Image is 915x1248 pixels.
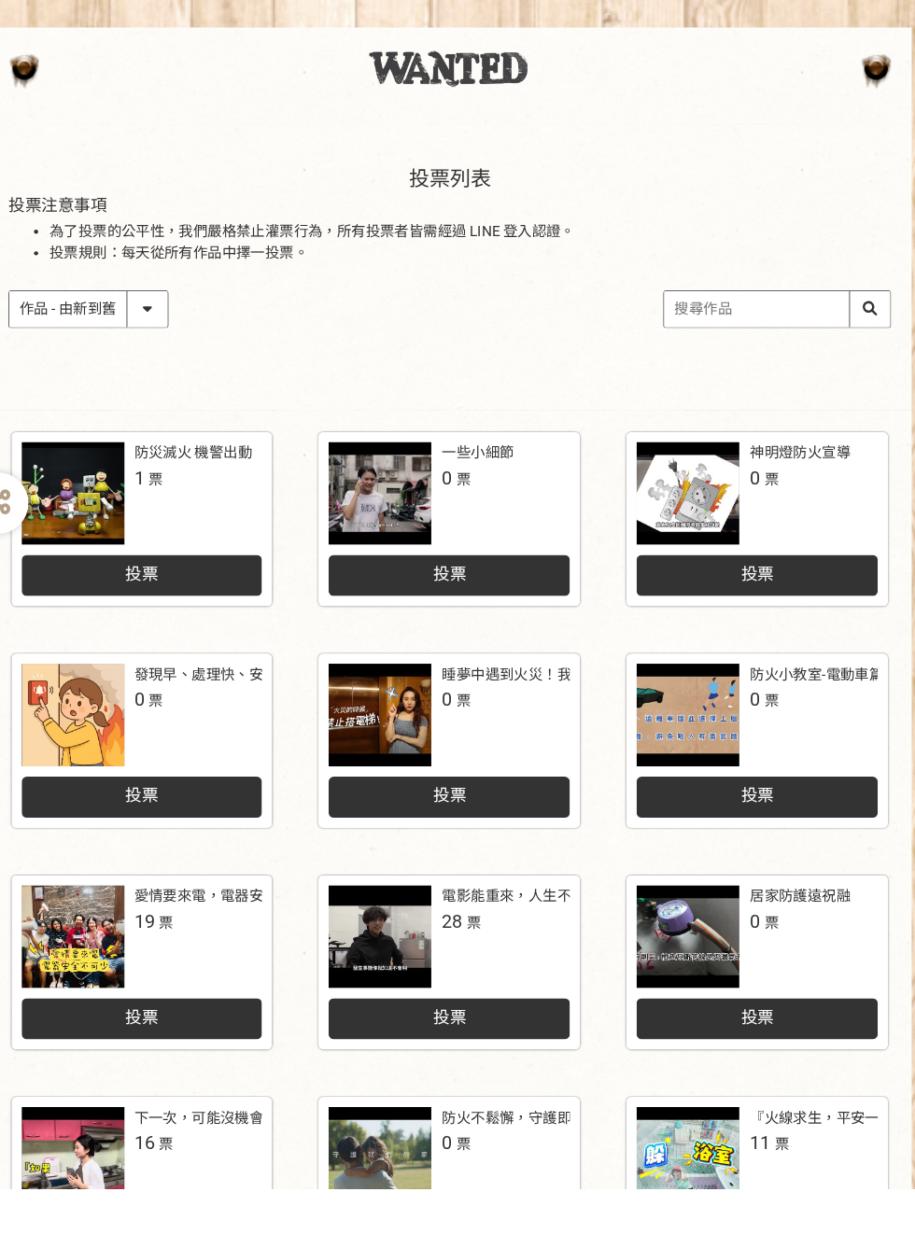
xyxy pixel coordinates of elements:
[450,1197,459,1216] span: 0
[56,318,859,341] h1: 投票列表
[443,1084,472,1101] span: 投票
[463,797,476,812] span: 票
[723,1084,753,1101] span: 投票
[450,995,469,1015] span: 28
[171,973,341,992] div: 愛情要來電，電器安全不可少
[37,43,97,99] a: 比賽說明
[193,999,206,1014] span: 票
[730,1197,749,1216] span: 11
[743,797,756,812] span: 票
[232,62,291,79] span: 作品投票
[450,771,659,791] div: 睡夢中遇到火災！我能成功逃生嗎？
[193,1200,206,1215] span: 票
[93,368,859,387] li: 為了投票的公平性，我們嚴格禁止灌票行為，所有投票者皆需經過 LINE 登入認證。
[723,680,753,698] span: 投票
[730,592,739,611] span: 0
[59,963,297,1122] a: 愛情要來電，電器安全不可少19票投票
[730,793,739,813] span: 0
[338,963,576,1122] a: 電影能重來，人生不能28票投票
[754,62,814,79] span: 馬上投票
[171,995,190,1015] span: 19
[463,596,476,610] span: 票
[171,793,180,813] span: 0
[171,569,278,589] div: 防災滅火 機警出動
[329,43,391,99] a: 活動 Q&A
[730,1174,874,1194] div: 『火線求生，平安一生』
[618,762,856,920] a: 防火小教室-電動車篇0票投票
[429,43,548,99] a: 防火宣導免費資源
[162,1084,192,1101] span: 投票
[450,592,459,611] span: 0
[730,973,822,992] div: 居家防護遠祝融
[171,1174,289,1194] div: 下一次，可能沒機會
[730,569,822,589] div: 神明燈防火宣導
[162,882,192,900] span: 投票
[723,882,753,900] span: 投票
[232,43,291,99] a: 作品投票
[443,680,472,698] span: 投票
[730,995,739,1015] span: 0
[450,793,459,813] span: 0
[443,882,472,900] span: 投票
[338,762,576,920] a: 睡夢中遇到火災！我能成功逃生嗎？0票投票
[59,762,297,920] a: 發現早、處理快、安全逃生0票投票
[56,345,146,363] span: 投票注意事項
[171,592,180,611] span: 1
[171,771,328,791] div: 發現早、處理快、安全逃生
[171,1197,190,1216] span: 16
[463,1200,476,1215] span: 票
[134,62,194,79] span: 最新公告
[184,797,197,812] span: 票
[338,560,576,719] a: 一些小細節0票投票
[329,62,391,79] span: 活動 Q&A
[162,680,192,698] span: 投票
[730,771,852,791] div: 防火小教室-電動車篇
[93,387,859,407] li: 投票規則：每天從所有作品中擇一投票。
[134,43,194,99] a: 最新公告
[450,569,515,589] div: 一些小細節
[743,596,756,610] span: 票
[653,432,858,465] input: 搜尋作品
[728,52,840,90] button: 馬上投票
[753,1200,766,1215] span: 票
[743,999,756,1014] span: 票
[618,560,856,719] a: 神明燈防火宣導0票投票
[429,62,548,79] span: 防火宣導免費資源
[450,973,581,992] div: 電影能重來，人生不能
[59,560,297,719] a: 防災滅火 機警出動1票投票
[472,999,486,1014] span: 票
[618,963,856,1122] a: 居家防護遠祝融0票投票
[184,596,197,610] span: 票
[450,1174,594,1194] div: 防火不鬆懈，守護即刻起
[37,62,97,79] span: 比賽說明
